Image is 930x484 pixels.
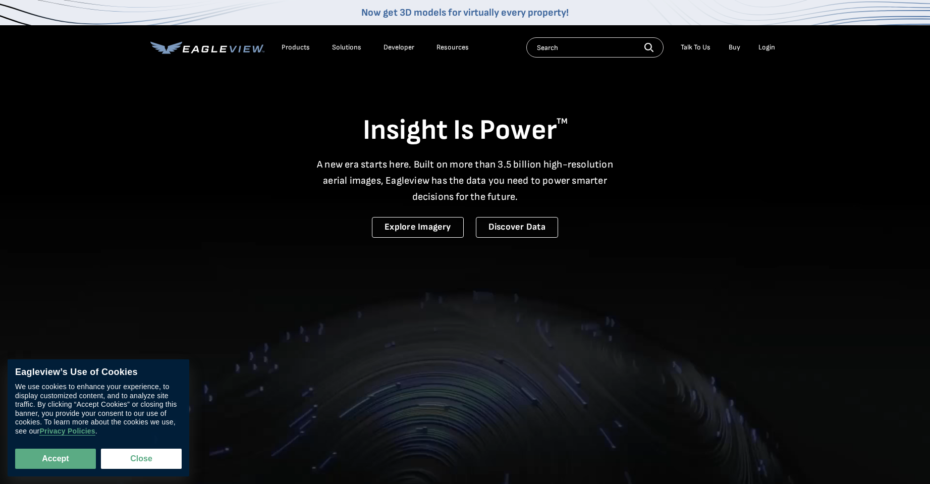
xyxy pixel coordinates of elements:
input: Search [526,37,664,58]
div: Eagleview’s Use of Cookies [15,367,182,378]
button: Close [101,449,182,469]
a: Developer [384,43,414,52]
a: Explore Imagery [372,217,464,238]
div: Login [758,43,775,52]
div: Talk To Us [681,43,710,52]
a: Now get 3D models for virtually every property! [361,7,569,19]
a: Privacy Policies [39,427,95,436]
div: We use cookies to enhance your experience, to display customized content, and to analyze site tra... [15,383,182,436]
button: Accept [15,449,96,469]
a: Buy [729,43,740,52]
div: Products [282,43,310,52]
h1: Insight Is Power [150,113,780,148]
sup: TM [557,117,568,126]
div: Resources [436,43,469,52]
a: Discover Data [476,217,558,238]
div: Solutions [332,43,361,52]
p: A new era starts here. Built on more than 3.5 billion high-resolution aerial images, Eagleview ha... [311,156,620,205]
